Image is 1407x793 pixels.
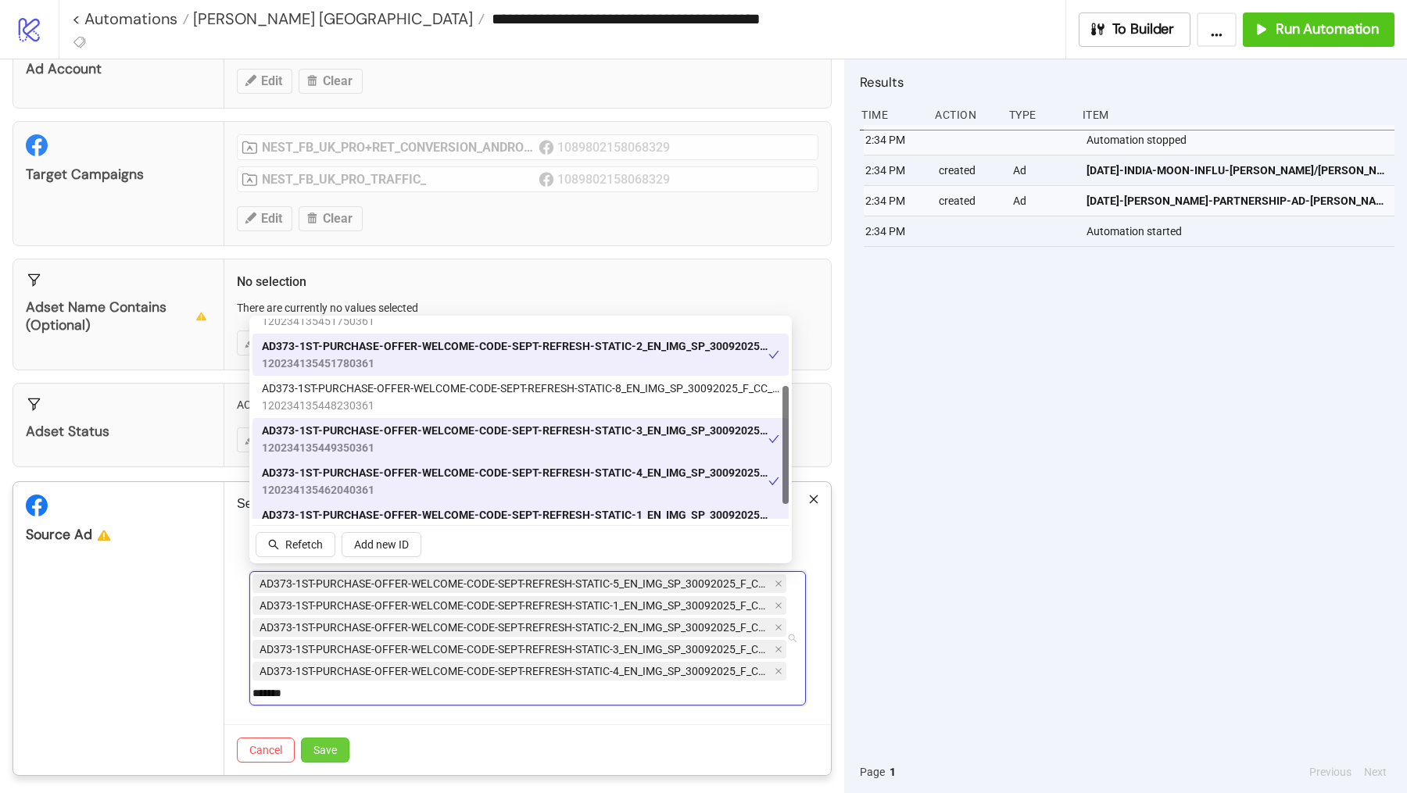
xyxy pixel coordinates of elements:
[72,11,189,27] a: < Automations
[768,434,779,445] span: check
[775,645,782,653] span: close
[268,539,279,550] span: search
[26,526,211,544] div: Source Ad
[1011,155,1074,185] div: Ad
[1081,100,1394,130] div: Item
[1008,100,1070,130] div: Type
[260,575,772,592] span: AD373-1ST-PURCHASE-OFFER-WELCOME-CODE-SEPT-REFRESH-STATIC-5_EN_IMG_SP_30092025_F_CC_SC1_USP3_DISC...
[933,100,996,130] div: Action
[262,338,768,355] span: AD373-1ST-PURCHASE-OFFER-WELCOME-CODE-SEPT-REFRESH-STATIC-2_EN_IMG_SP_30092025_F_CC_SC1_USP3_DISC...
[262,506,768,523] span: AD373-1ST-PURCHASE-OFFER-WELCOME-CODE-SEPT-REFRESH-STATIC-1_EN_IMG_SP_30092025_F_CC_SC1_USP3_DISC...
[252,460,789,502] div: AD373-1ST-PURCHASE-OFFER-WELCOME-CODE-SEPT-REFRESH-STATIC-4_EN_IMG_SP_30092025_F_CC_SC1_USP3_DISC...
[256,532,335,557] button: Refetch
[301,738,349,763] button: Save
[1305,763,1356,780] button: Previous
[252,334,789,376] div: AD373-1ST-PURCHASE-OFFER-WELCOME-CODE-SEPT-REFRESH-STATIC-2_EN_IMG_SP_30092025_F_CC_SC1_USP3_DISC...
[768,349,779,360] span: check
[1112,20,1175,38] span: To Builder
[775,667,782,675] span: close
[313,744,337,756] span: Save
[252,418,789,460] div: AD373-1ST-PURCHASE-OFFER-WELCOME-CODE-SEPT-REFRESH-STATIC-3_EN_IMG_SP_30092025_F_CC_SC1_USP3_DISC...
[1359,763,1391,780] button: Next
[864,155,926,185] div: 2:34 PM
[189,11,485,27] a: [PERSON_NAME] [GEOGRAPHIC_DATA]
[768,518,779,529] span: check
[860,72,1394,92] h2: Results
[262,422,768,439] span: AD373-1ST-PURCHASE-OFFER-WELCOME-CODE-SEPT-REFRESH-STATIC-3_EN_IMG_SP_30092025_F_CC_SC1_USP3_DISC...
[1197,13,1237,47] button: ...
[1085,216,1398,246] div: Automation started
[260,641,772,658] span: AD373-1ST-PURCHASE-OFFER-WELCOME-CODE-SEPT-REFRESH-STATIC-3_EN_IMG_SP_30092025_F_CC_SC1_USP3_DISC...
[864,186,926,216] div: 2:34 PM
[252,662,786,680] span: AD373-1ST-PURCHASE-OFFER-WELCOME-CODE-SEPT-REFRESH-STATIC-4_EN_IMG_SP_30092025_F_CC_SC1_USP3_DISC...
[860,100,922,130] div: Time
[252,376,789,418] div: AD373-1ST-PURCHASE-OFFER-WELCOME-CODE-SEPT-REFRESH-STATIC-8_EN_IMG_SP_30092025_F_CC_SC1_USP3_DISC...
[252,502,789,545] div: AD373-1ST-PURCHASE-OFFER-WELCOME-CODE-SEPT-REFRESH-STATIC-1_EN_IMG_SP_30092025_F_CC_SC1_USP3_DISC...
[262,355,768,372] span: 120234135451780361
[1085,125,1398,155] div: Automation stopped
[1087,162,1387,179] span: [DATE]-INDIA-MOON-INFLU-[PERSON_NAME]/[PERSON_NAME]-BROWN_EN_VID_NI_30092025_F_CC_SC12_USP7_INFLU...
[260,597,772,614] span: AD373-1ST-PURCHASE-OFFER-WELCOME-CODE-SEPT-REFRESH-STATIC-1_EN_IMG_SP_30092025_F_CC_SC1_USP3_DISC...
[252,640,786,659] span: AD373-1ST-PURCHASE-OFFER-WELCOME-CODE-SEPT-REFRESH-STATIC-3_EN_IMG_SP_30092025_F_CC_SC1_USP3_DISC...
[237,738,295,763] button: Cancel
[262,464,768,481] span: AD373-1ST-PURCHASE-OFFER-WELCOME-CODE-SEPT-REFRESH-STATIC-4_EN_IMG_SP_30092025_F_CC_SC1_USP3_DISC...
[864,216,926,246] div: 2:34 PM
[775,580,782,588] span: close
[252,618,786,637] span: AD373-1ST-PURCHASE-OFFER-WELCOME-CODE-SEPT-REFRESH-STATIC-2_EN_IMG_SP_30092025_F_CC_SC1_USP3_DISC...
[864,125,926,155] div: 2:34 PM
[1011,186,1074,216] div: Ad
[1243,13,1394,47] button: Run Automation
[775,623,782,631] span: close
[937,186,1000,216] div: created
[262,397,779,414] span: 120234135448230361
[1276,20,1379,38] span: Run Automation
[262,439,768,456] span: 120234135449350361
[262,313,779,330] span: 120234135451750361
[252,574,786,593] span: AD373-1ST-PURCHASE-OFFER-WELCOME-CODE-SEPT-REFRESH-STATIC-5_EN_IMG_SP_30092025_F_CC_SC1_USP3_DISC...
[937,155,1000,185] div: created
[260,619,772,636] span: AD373-1ST-PURCHASE-OFFER-WELCOME-CODE-SEPT-REFRESH-STATIC-2_EN_IMG_SP_30092025_F_CC_SC1_USP3_DISC...
[252,684,299,702] input: Select ad ids from list
[860,763,885,780] span: Page
[1087,155,1387,185] a: [DATE]-INDIA-MOON-INFLU-[PERSON_NAME]/[PERSON_NAME]-BROWN_EN_VID_NI_30092025_F_CC_SC12_USP7_INFLU...
[262,380,779,397] span: AD373-1ST-PURCHASE-OFFER-WELCOME-CODE-SEPT-REFRESH-STATIC-8_EN_IMG_SP_30092025_F_CC_SC1_USP3_DISC...
[1087,186,1387,216] a: [DATE]-[PERSON_NAME]-PARTNERSHIP-AD-[PERSON_NAME]-BROWN_EN_VID_NI_03102025_F_CC_SC12_USP7_PARTNER...
[285,538,323,551] span: Refetch
[237,495,818,513] p: Select one or more Ads
[260,663,772,680] span: AD373-1ST-PURCHASE-OFFER-WELCOME-CODE-SEPT-REFRESH-STATIC-4_EN_IMG_SP_30092025_F_CC_SC1_USP3_DISC...
[252,596,786,615] span: AD373-1ST-PURCHASE-OFFER-WELCOME-CODE-SEPT-REFRESH-STATIC-1_EN_IMG_SP_30092025_F_CC_SC1_USP3_DISC...
[262,481,768,498] span: 120234135462040361
[1079,13,1191,47] button: To Builder
[775,602,782,609] span: close
[1087,192,1387,209] span: [DATE]-[PERSON_NAME]-PARTNERSHIP-AD-[PERSON_NAME]-BROWN_EN_VID_NI_03102025_F_CC_SC12_USP7_PARTNER...
[768,476,779,487] span: check
[885,763,900,780] button: 1
[249,744,282,756] span: Cancel
[342,532,421,557] button: Add new ID
[808,494,819,505] span: close
[354,538,409,551] span: Add new ID
[189,9,473,29] span: [PERSON_NAME] [GEOGRAPHIC_DATA]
